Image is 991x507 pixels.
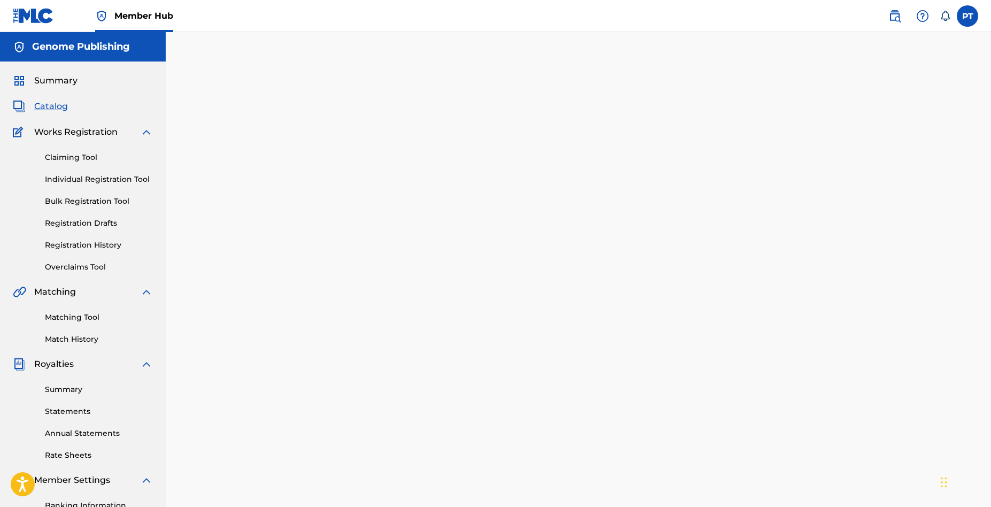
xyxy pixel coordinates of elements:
[884,5,905,27] a: Public Search
[34,286,76,298] span: Matching
[938,456,991,507] iframe: Chat Widget
[32,41,130,53] h5: Genome Publishing
[13,100,68,113] a: CatalogCatalog
[13,74,78,87] a: SummarySummary
[45,240,153,251] a: Registration History
[957,5,978,27] div: User Menu
[940,11,950,21] div: Notifications
[140,474,153,487] img: expand
[45,334,153,345] a: Match History
[34,474,110,487] span: Member Settings
[34,100,68,113] span: Catalog
[34,74,78,87] span: Summary
[140,286,153,298] img: expand
[95,10,108,22] img: Top Rightsholder
[45,384,153,395] a: Summary
[13,474,26,487] img: Member Settings
[912,5,933,27] div: Help
[888,10,901,22] img: search
[45,152,153,163] a: Claiming Tool
[45,406,153,417] a: Statements
[140,358,153,371] img: expand
[941,466,947,498] div: Drag
[34,126,118,139] span: Works Registration
[13,286,26,298] img: Matching
[34,358,74,371] span: Royalties
[45,174,153,185] a: Individual Registration Tool
[13,358,26,371] img: Royalties
[13,74,26,87] img: Summary
[45,312,153,323] a: Matching Tool
[45,218,153,229] a: Registration Drafts
[13,8,54,24] img: MLC Logo
[45,428,153,439] a: Annual Statements
[916,10,929,22] img: help
[961,334,991,423] iframe: Resource Center
[45,450,153,461] a: Rate Sheets
[114,10,173,22] span: Member Hub
[13,41,26,53] img: Accounts
[140,126,153,139] img: expand
[13,126,27,139] img: Works Registration
[13,100,26,113] img: Catalog
[45,262,153,273] a: Overclaims Tool
[45,196,153,207] a: Bulk Registration Tool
